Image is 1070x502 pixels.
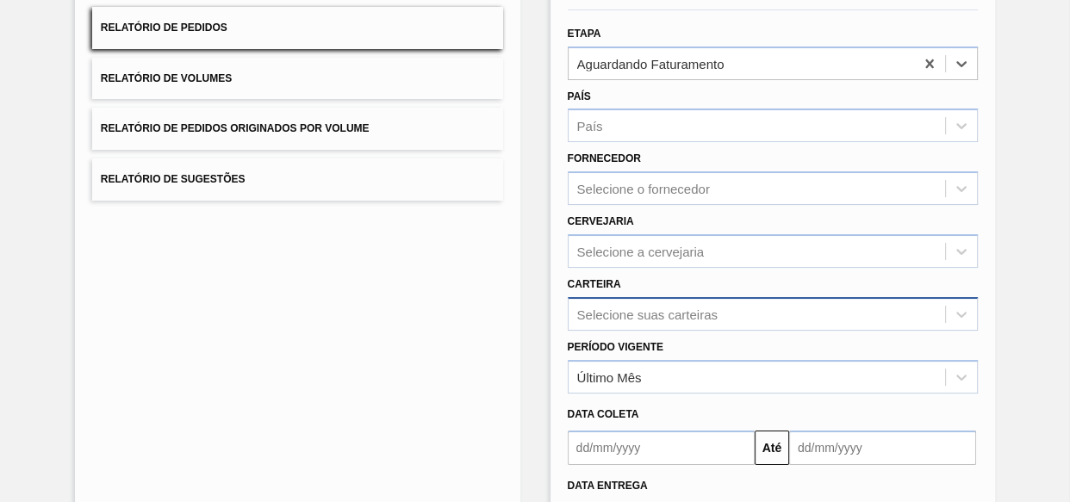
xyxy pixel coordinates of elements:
div: Selecione o fornecedor [577,182,710,196]
button: Relatório de Volumes [92,58,503,100]
button: Até [755,431,789,465]
span: Relatório de Pedidos Originados por Volume [101,122,370,134]
div: Selecione a cervejaria [577,244,705,258]
div: País [577,119,603,133]
div: Selecione suas carteiras [577,307,718,321]
span: Relatório de Pedidos [101,22,227,34]
input: dd/mm/yyyy [789,431,976,465]
button: Relatório de Sugestões [92,158,503,201]
span: Data entrega [568,480,648,492]
label: Etapa [568,28,601,40]
div: Aguardando Faturamento [577,56,725,71]
span: Relatório de Volumes [101,72,232,84]
button: Relatório de Pedidos Originados por Volume [92,108,503,150]
label: Cervejaria [568,215,634,227]
button: Relatório de Pedidos [92,7,503,49]
span: Relatório de Sugestões [101,173,246,185]
label: País [568,90,591,102]
label: Carteira [568,278,621,290]
input: dd/mm/yyyy [568,431,755,465]
label: Período Vigente [568,341,663,353]
div: Último Mês [577,369,642,384]
label: Fornecedor [568,152,641,164]
span: Data coleta [568,408,639,420]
